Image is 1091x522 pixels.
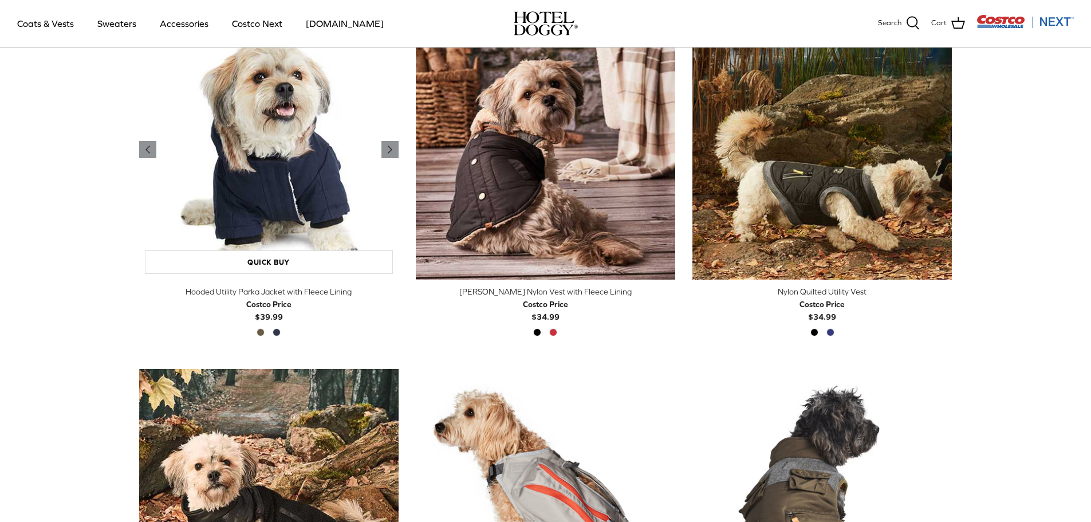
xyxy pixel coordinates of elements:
a: [DOMAIN_NAME] [296,4,394,43]
a: Quick buy [145,250,393,274]
a: [PERSON_NAME] Nylon Vest with Fleece Lining Costco Price$34.99 [416,285,675,324]
a: Nylon Quilted Utility Vest [692,19,952,279]
a: Coats & Vests [7,4,84,43]
a: Previous [381,141,399,158]
div: Hooded Utility Parka Jacket with Fleece Lining [139,285,399,298]
b: $34.99 [523,298,568,321]
a: Search [878,16,920,31]
a: Nylon Quilted Utility Vest Costco Price$34.99 [692,285,952,324]
a: Visit Costco Next [976,22,1074,30]
div: Costco Price [799,298,845,311]
span: Search [878,17,901,29]
a: Hooded Utility Parka Jacket with Fleece Lining Costco Price$39.99 [139,285,399,324]
a: Hooded Utility Parka Jacket with Fleece Lining [139,19,399,279]
img: hoteldoggycom [514,11,578,36]
a: Costco Next [222,4,293,43]
span: Cart [931,17,947,29]
a: Melton Nylon Vest with Fleece Lining [416,19,675,279]
a: Previous [139,141,156,158]
a: hoteldoggy.com hoteldoggycom [514,11,578,36]
div: [PERSON_NAME] Nylon Vest with Fleece Lining [416,285,675,298]
a: Sweaters [87,4,147,43]
b: $34.99 [799,298,845,321]
div: Nylon Quilted Utility Vest [692,285,952,298]
div: Costco Price [523,298,568,311]
a: Cart [931,16,965,31]
div: Costco Price [246,298,292,311]
b: $39.99 [246,298,292,321]
img: Costco Next [976,14,1074,29]
a: Accessories [149,4,219,43]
